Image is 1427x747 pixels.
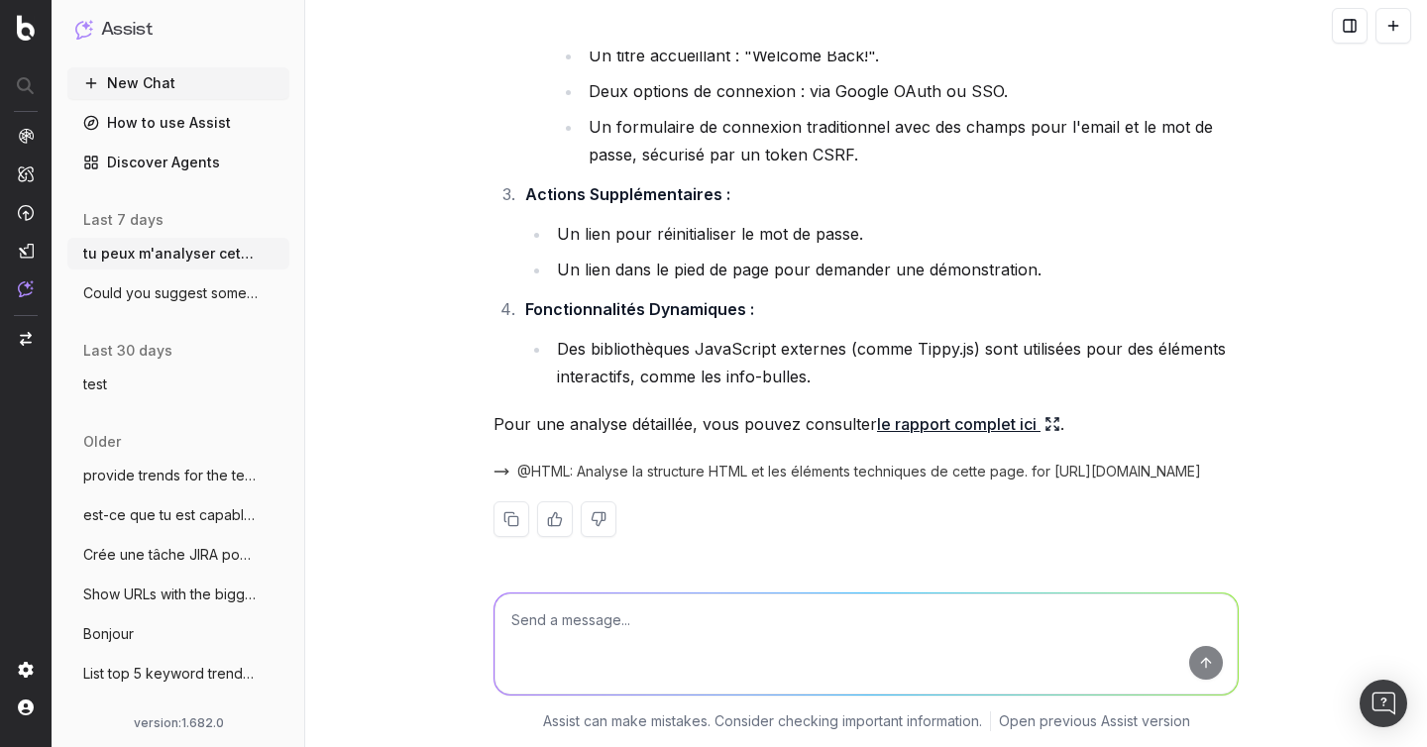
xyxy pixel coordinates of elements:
[517,462,1201,481] span: @HTML: Analyse la structure HTML et les éléments techniques de cette page. for [URL][DOMAIN_NAME]
[18,243,34,259] img: Studio
[551,256,1239,283] li: Un lien dans le pied de page pour demander une démonstration.
[525,299,754,319] strong: Fonctionnalités Dynamiques :
[83,505,258,525] span: est-ce que tu est capable de me donner p
[83,432,121,452] span: older
[83,244,258,264] span: tu peux m'analyser cette page : https://
[494,410,1239,438] p: Pour une analyse détaillée, vous pouvez consulter .
[525,184,730,204] strong: Actions Supplémentaires :
[67,67,289,99] button: New Chat
[83,210,164,230] span: last 7 days
[83,545,258,565] span: Crée une tâche JIRA pour corriger le tit
[67,499,289,531] button: est-ce que tu est capable de me donner p
[67,277,289,309] button: Could you suggest some relative keywords
[67,369,289,400] button: test
[543,711,982,731] p: Assist can make mistakes. Consider checking important information.
[18,204,34,221] img: Activation
[83,585,258,604] span: Show URLs with the biggest drop in impre
[67,460,289,491] button: provide trends for the term and its vari
[67,658,289,690] button: List top 5 keyword trends march vs april
[551,220,1239,248] li: Un lien pour réinitialiser le mot de passe.
[75,20,93,39] img: Assist
[101,16,153,44] h1: Assist
[17,15,35,41] img: Botify logo
[583,113,1239,168] li: Un formulaire de connexion traditionnel avec des champs pour l'email et le mot de passe, sécurisé...
[83,374,107,394] span: test
[75,715,281,731] div: version: 1.682.0
[20,332,32,346] img: Switch project
[18,699,34,715] img: My account
[583,77,1239,105] li: Deux options de connexion : via Google OAuth ou SSO.
[877,410,1060,438] a: le rapport complet ici
[67,147,289,178] a: Discover Agents
[83,624,134,644] span: Bonjour
[999,711,1190,731] a: Open previous Assist version
[83,466,258,485] span: provide trends for the term and its vari
[67,107,289,139] a: How to use Assist
[18,662,34,678] img: Setting
[67,579,289,610] button: Show URLs with the biggest drop in impre
[67,618,289,650] button: Bonjour
[18,165,34,182] img: Intelligence
[18,280,34,297] img: Assist
[83,283,258,303] span: Could you suggest some relative keywords
[583,42,1239,69] li: Un titre accueillant : "Welcome Back!".
[551,335,1239,390] li: Des bibliothèques JavaScript externes (comme Tippy.js) sont utilisées pour des éléments interacti...
[67,238,289,269] button: tu peux m'analyser cette page : https://
[83,341,172,361] span: last 30 days
[67,539,289,571] button: Crée une tâche JIRA pour corriger le tit
[18,128,34,144] img: Analytics
[75,16,281,44] button: Assist
[494,462,1225,481] button: @HTML: Analyse la structure HTML et les éléments techniques de cette page. for [URL][DOMAIN_NAME]
[83,703,255,723] span: Top URLs sorted by clicks
[1360,680,1407,727] div: Open Intercom Messenger
[67,697,289,729] button: Top URLs sorted by clicks
[83,664,258,684] span: List top 5 keyword trends march vs april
